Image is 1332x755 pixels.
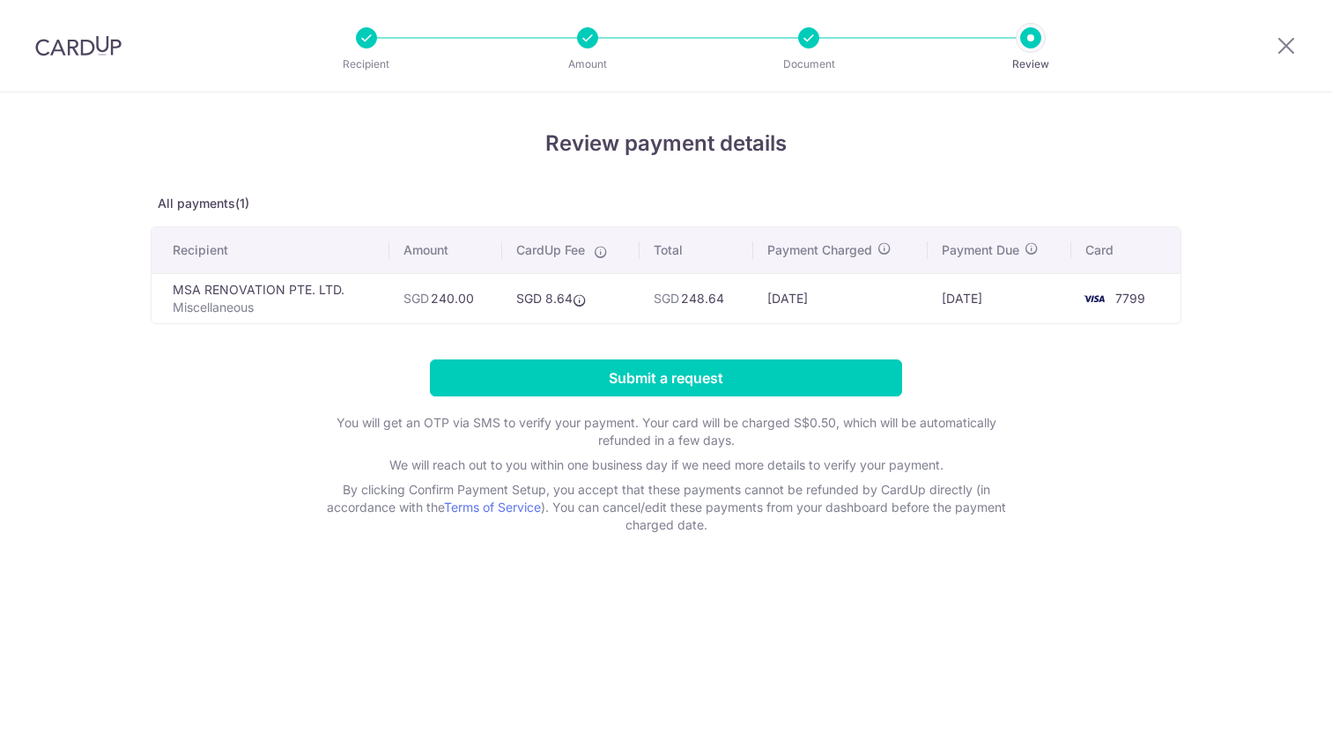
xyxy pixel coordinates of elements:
[502,273,640,323] td: SGD 8.64
[640,273,753,323] td: 248.64
[444,500,541,514] a: Terms of Service
[744,56,874,73] p: Document
[1115,291,1145,306] span: 7799
[389,273,503,323] td: 240.00
[966,56,1096,73] p: Review
[301,56,432,73] p: Recipient
[1071,227,1180,273] th: Card
[35,35,122,56] img: CardUp
[1077,288,1112,309] img: <span class="translation_missing" title="translation missing: en.account_steps.new_confirm_form.b...
[522,56,653,73] p: Amount
[314,414,1018,449] p: You will get an OTP via SMS to verify your payment. Your card will be charged S$0.50, which will ...
[152,227,389,273] th: Recipient
[151,128,1181,159] h4: Review payment details
[314,481,1018,534] p: By clicking Confirm Payment Setup, you accept that these payments cannot be refunded by CardUp di...
[430,359,902,396] input: Submit a request
[516,241,585,259] span: CardUp Fee
[151,195,1181,212] p: All payments(1)
[640,227,753,273] th: Total
[654,291,679,306] span: SGD
[403,291,429,306] span: SGD
[928,273,1071,323] td: [DATE]
[314,456,1018,474] p: We will reach out to you within one business day if we need more details to verify your payment.
[173,299,375,316] p: Miscellaneous
[942,241,1019,259] span: Payment Due
[389,227,503,273] th: Amount
[753,273,928,323] td: [DATE]
[152,273,389,323] td: MSA RENOVATION PTE. LTD.
[767,241,872,259] span: Payment Charged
